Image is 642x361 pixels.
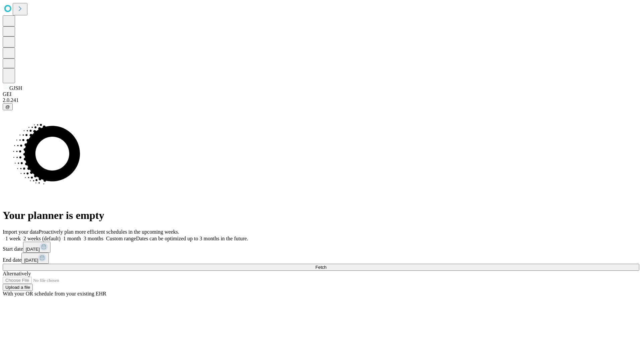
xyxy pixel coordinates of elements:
div: Start date [3,242,639,253]
span: GJSH [9,85,22,91]
button: Fetch [3,264,639,271]
span: 1 week [5,236,21,241]
span: Alternatively [3,271,31,276]
span: Fetch [315,265,326,270]
button: @ [3,103,13,110]
span: Proactively plan more efficient schedules in the upcoming weeks. [39,229,179,235]
button: [DATE] [23,242,50,253]
span: Dates can be optimized up to 3 months in the future. [136,236,248,241]
button: Upload a file [3,284,33,291]
span: 1 month [63,236,81,241]
button: [DATE] [21,253,49,264]
span: [DATE] [26,247,40,252]
span: With your OR schedule from your existing EHR [3,291,106,296]
div: GEI [3,91,639,97]
div: 2.0.241 [3,97,639,103]
div: End date [3,253,639,264]
span: [DATE] [24,258,38,263]
span: Import your data [3,229,39,235]
span: 3 months [84,236,103,241]
span: 2 weeks (default) [23,236,61,241]
span: @ [5,104,10,109]
h1: Your planner is empty [3,209,639,222]
span: Custom range [106,236,136,241]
